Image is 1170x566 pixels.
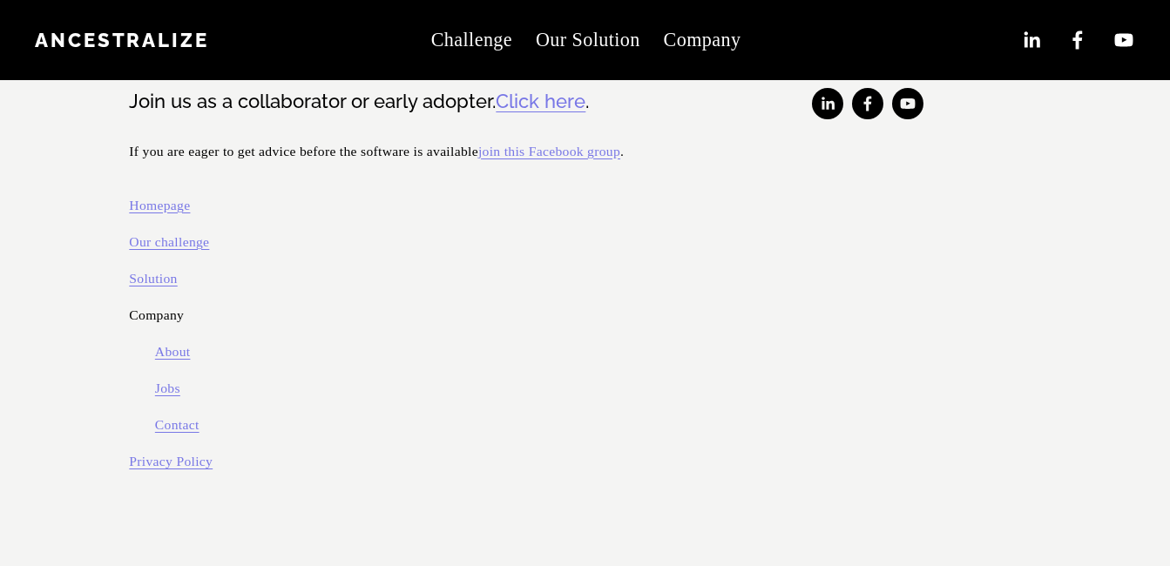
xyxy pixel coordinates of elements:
[129,230,209,254] a: Our challenge
[35,29,208,51] a: Ancestralize
[155,340,191,364] a: About
[431,21,512,59] a: Challenge
[129,139,664,164] p: If you are eager to get advice before the software is available .
[496,88,585,114] a: Click here
[129,88,664,114] h3: Join us as a collaborator or early adopter. .
[1020,29,1043,51] a: LinkedIn
[1066,29,1089,51] a: Facebook
[478,139,620,164] a: join this Facebook group
[892,88,923,119] a: YouTube
[1113,29,1135,51] a: YouTube
[129,266,177,291] a: Solution
[664,21,741,59] a: folder dropdown
[852,88,883,119] a: Facebook
[812,88,843,119] a: LinkedIn
[536,21,640,59] a: Our Solution
[129,193,190,218] a: Homepage
[664,23,741,57] span: Company
[129,449,213,474] a: Privacy Policy
[155,413,200,437] a: Contact
[155,376,180,401] a: Jobs
[129,303,664,327] p: Company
